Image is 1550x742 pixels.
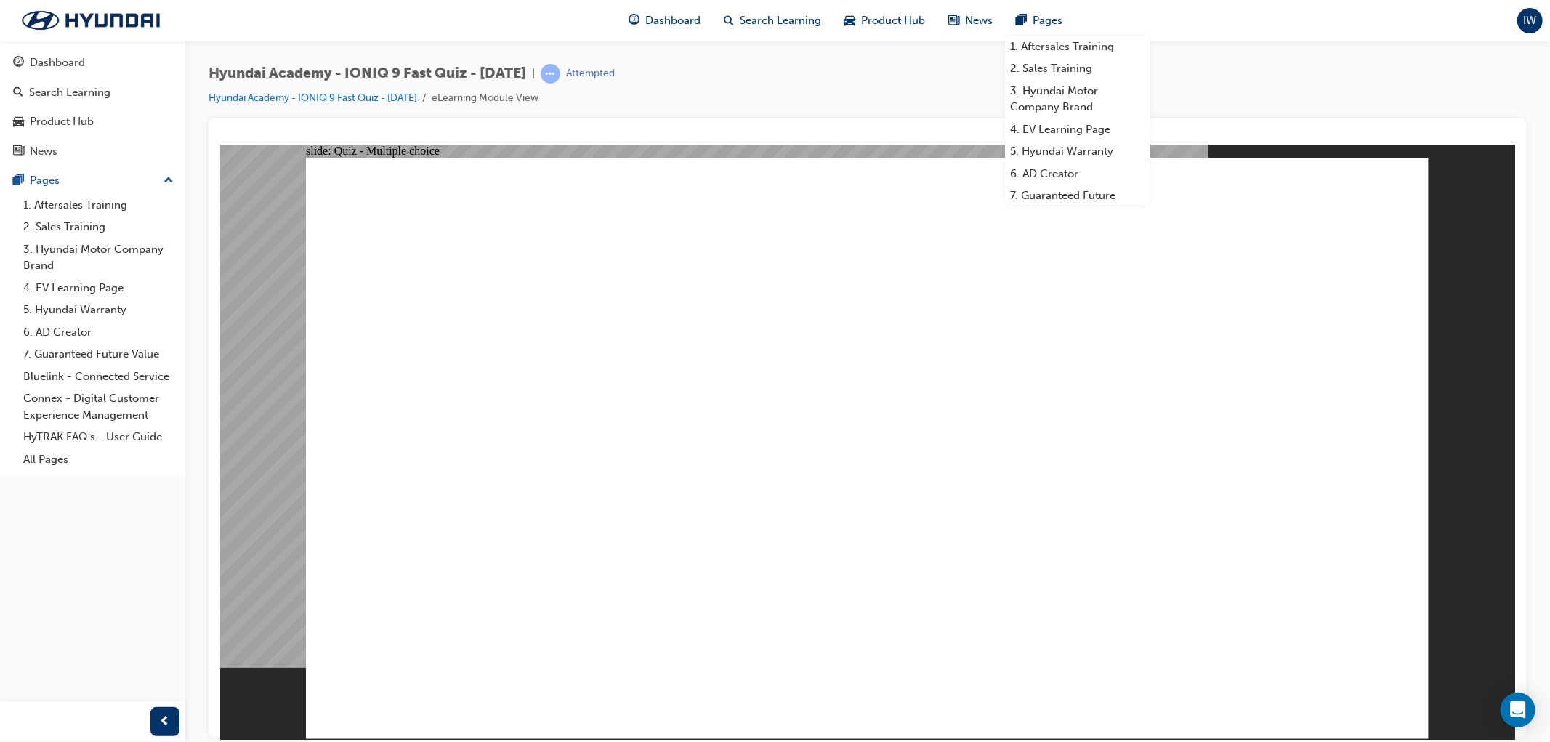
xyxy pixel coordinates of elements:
[618,6,713,36] a: guage-iconDashboard
[566,67,615,81] div: Attempted
[17,194,179,217] a: 1. Aftersales Training
[1017,12,1028,30] span: pages-icon
[30,55,85,71] div: Dashboard
[6,138,179,165] a: News
[740,12,822,29] span: Search Learning
[724,12,735,30] span: search-icon
[29,84,110,101] div: Search Learning
[30,113,94,130] div: Product Hub
[532,65,535,82] span: |
[17,321,179,344] a: 6. AD Creator
[1005,36,1150,58] a: 1. Aftersales Training
[30,143,57,160] div: News
[160,713,171,731] span: prev-icon
[1005,185,1150,223] a: 7. Guaranteed Future Value
[30,172,60,189] div: Pages
[432,90,538,107] li: eLearning Module View
[209,65,526,82] span: Hyundai Academy - IONIQ 9 Fast Quiz - [DATE]
[713,6,833,36] a: search-iconSearch Learning
[1524,12,1537,29] span: IW
[17,216,179,238] a: 2. Sales Training
[13,86,23,100] span: search-icon
[646,12,701,29] span: Dashboard
[937,6,1005,36] a: news-iconNews
[17,387,179,426] a: Connex - Digital Customer Experience Management
[1005,163,1150,185] a: 6. AD Creator
[17,426,179,448] a: HyTRAK FAQ's - User Guide
[17,343,179,366] a: 7. Guaranteed Future Value
[1501,693,1535,727] div: Open Intercom Messenger
[13,116,24,129] span: car-icon
[833,6,937,36] a: car-iconProduct Hub
[862,12,926,29] span: Product Hub
[1005,140,1150,163] a: 5. Hyundai Warranty
[209,92,417,104] a: Hyundai Academy - IONIQ 9 Fast Quiz - [DATE]
[845,12,856,30] span: car-icon
[6,108,179,135] a: Product Hub
[966,12,993,29] span: News
[1005,80,1150,118] a: 3. Hyundai Motor Company Brand
[1005,118,1150,141] a: 4. EV Learning Page
[17,238,179,277] a: 3. Hyundai Motor Company Brand
[1005,57,1150,80] a: 2. Sales Training
[13,174,24,187] span: pages-icon
[1033,12,1063,29] span: Pages
[164,172,174,190] span: up-icon
[13,57,24,70] span: guage-icon
[949,12,960,30] span: news-icon
[629,12,640,30] span: guage-icon
[1517,8,1543,33] button: IW
[541,64,560,84] span: learningRecordVerb_ATTEMPT-icon
[6,79,179,106] a: Search Learning
[6,47,179,167] button: DashboardSearch LearningProduct HubNews
[1005,6,1075,36] a: pages-iconPages
[6,167,179,194] button: Pages
[6,49,179,76] a: Dashboard
[17,366,179,388] a: Bluelink - Connected Service
[13,145,24,158] span: news-icon
[17,299,179,321] a: 5. Hyundai Warranty
[7,5,174,36] img: Trak
[17,448,179,471] a: All Pages
[17,277,179,299] a: 4. EV Learning Page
